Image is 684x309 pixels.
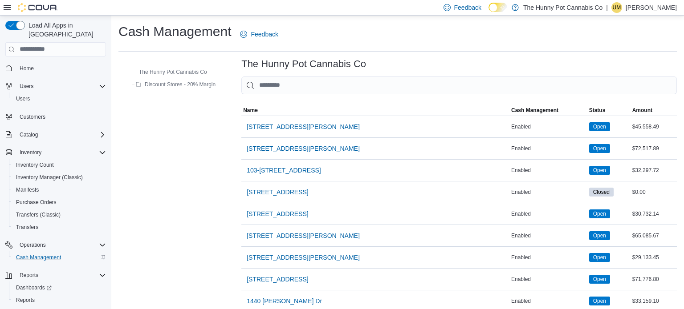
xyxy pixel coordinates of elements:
[589,107,606,114] span: Status
[9,171,110,184] button: Inventory Manager (Classic)
[593,144,606,152] span: Open
[2,110,110,123] button: Customers
[12,252,65,263] a: Cash Management
[12,222,106,233] span: Transfers
[593,166,606,174] span: Open
[509,105,587,116] button: Cash Management
[589,275,610,284] span: Open
[12,282,106,293] span: Dashboards
[16,284,52,291] span: Dashboards
[12,172,106,183] span: Inventory Manager (Classic)
[509,121,587,132] div: Enabled
[16,270,42,281] button: Reports
[587,105,631,116] button: Status
[12,185,42,195] a: Manifests
[593,275,606,283] span: Open
[236,25,281,43] a: Feedback
[126,67,211,77] button: The Hunny Pot Cannabis Co
[12,160,57,170] a: Inventory Count
[2,80,110,92] button: Users
[16,186,39,193] span: Manifests
[243,183,312,201] button: [STREET_ADDRESS]
[20,113,45,120] span: Customers
[631,143,677,154] div: $72,517.89
[16,147,45,158] button: Inventory
[632,107,652,114] span: Amount
[2,128,110,141] button: Catalog
[589,144,610,153] span: Open
[243,227,363,245] button: [STREET_ADDRESS][PERSON_NAME]
[243,249,363,266] button: [STREET_ADDRESS][PERSON_NAME]
[593,123,606,131] span: Open
[16,95,30,102] span: Users
[613,2,621,13] span: UM
[9,159,110,171] button: Inventory Count
[9,221,110,233] button: Transfers
[589,122,610,131] span: Open
[9,251,110,264] button: Cash Management
[589,188,614,197] span: Closed
[12,93,33,104] a: Users
[631,252,677,263] div: $29,133.45
[511,107,558,114] span: Cash Management
[523,2,603,13] p: The Hunny Pot Cannabis Co
[247,166,321,175] span: 103-[STREET_ADDRESS]
[631,296,677,306] div: $33,159.10
[509,296,587,306] div: Enabled
[247,231,360,240] span: [STREET_ADDRESS][PERSON_NAME]
[16,112,49,122] a: Customers
[16,161,54,169] span: Inventory Count
[16,63,106,74] span: Home
[509,252,587,263] div: Enabled
[2,62,110,75] button: Home
[12,282,55,293] a: Dashboards
[489,3,507,12] input: Dark Mode
[454,3,481,12] span: Feedback
[509,230,587,241] div: Enabled
[9,281,110,294] a: Dashboards
[16,240,106,250] span: Operations
[241,105,509,116] button: Name
[247,253,360,262] span: [STREET_ADDRESS][PERSON_NAME]
[243,205,312,223] button: [STREET_ADDRESS]
[2,239,110,251] button: Operations
[593,253,606,261] span: Open
[593,297,606,305] span: Open
[16,224,38,231] span: Transfers
[243,140,363,157] button: [STREET_ADDRESS][PERSON_NAME]
[12,209,106,220] span: Transfers (Classic)
[593,210,606,218] span: Open
[243,118,363,136] button: [STREET_ADDRESS][PERSON_NAME]
[12,222,42,233] a: Transfers
[20,131,38,138] span: Catalog
[12,172,86,183] a: Inventory Manager (Classic)
[16,129,106,140] span: Catalog
[16,147,106,158] span: Inventory
[16,199,57,206] span: Purchase Orders
[631,121,677,132] div: $45,558.49
[25,21,106,39] span: Load All Apps in [GEOGRAPHIC_DATA]
[247,122,360,131] span: [STREET_ADDRESS][PERSON_NAME]
[145,81,216,88] span: Discount Stores - 20% Margin
[593,232,606,240] span: Open
[9,294,110,306] button: Reports
[12,197,106,208] span: Purchase Orders
[631,230,677,241] div: $65,085.67
[20,83,33,90] span: Users
[247,188,308,197] span: [STREET_ADDRESS]
[631,105,677,116] button: Amount
[9,196,110,209] button: Purchase Orders
[20,65,34,72] span: Home
[20,272,38,279] span: Reports
[12,295,38,305] a: Reports
[16,63,37,74] a: Home
[16,297,35,304] span: Reports
[509,165,587,176] div: Enabled
[12,93,106,104] span: Users
[139,68,207,76] span: The Hunny Pot Cannabis Co
[589,209,610,218] span: Open
[626,2,677,13] p: [PERSON_NAME]
[2,269,110,281] button: Reports
[631,187,677,197] div: $0.00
